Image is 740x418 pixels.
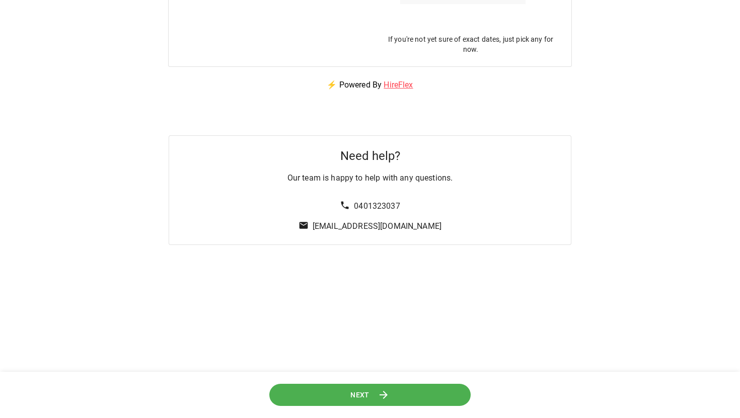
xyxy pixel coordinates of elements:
p: If you're not yet sure of exact dates, just pick any for now. [382,34,559,54]
p: Our team is happy to help with any questions. [287,172,453,184]
p: 0401323037 [354,200,400,212]
a: [EMAIL_ADDRESS][DOMAIN_NAME] [313,221,441,231]
h5: Need help? [340,148,400,164]
a: HireFlex [384,80,413,90]
p: ⚡ Powered By [315,67,425,103]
